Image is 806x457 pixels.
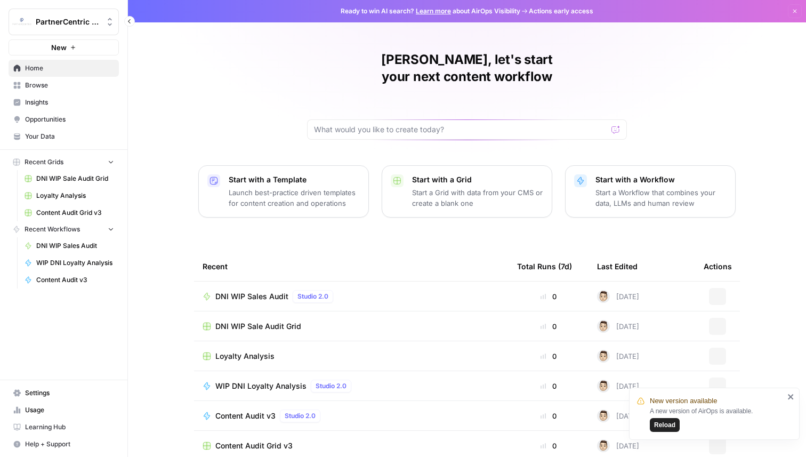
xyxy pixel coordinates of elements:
[25,98,114,107] span: Insights
[25,115,114,124] span: Opportunities
[412,187,543,209] p: Start a Grid with data from your CMS or create a blank one
[597,320,639,333] div: [DATE]
[597,380,639,392] div: [DATE]
[25,405,114,415] span: Usage
[198,165,369,218] button: Start with a TemplateLaunch best-practice driven templates for content creation and operations
[36,241,114,251] span: DNI WIP Sales Audit
[9,419,119,436] a: Learning Hub
[9,436,119,453] button: Help + Support
[654,420,675,430] span: Reload
[36,191,114,201] span: Loyalty Analysis
[36,17,100,27] span: PartnerCentric Sales Tools
[9,9,119,35] button: Workspace: PartnerCentric Sales Tools
[9,60,119,77] a: Home
[517,252,572,281] div: Total Runs (7d)
[20,271,119,288] a: Content Audit v3
[9,128,119,145] a: Your Data
[215,411,276,421] span: Content Audit v3
[285,411,316,421] span: Studio 2.0
[787,392,795,401] button: close
[517,351,580,362] div: 0
[25,157,63,167] span: Recent Grids
[25,388,114,398] span: Settings
[12,12,31,31] img: PartnerCentric Sales Tools Logo
[517,440,580,451] div: 0
[51,42,67,53] span: New
[203,321,500,332] a: DNI WIP Sale Audit Grid
[25,132,114,141] span: Your Data
[215,291,288,302] span: DNI WIP Sales Audit
[9,402,119,419] a: Usage
[36,258,114,268] span: WIP DNI Loyalty Analysis
[597,410,610,422] img: j22vlec3s5as1jy706j54i2l8ae1
[203,410,500,422] a: Content Audit v3Studio 2.0
[416,7,451,15] a: Learn more
[597,350,639,363] div: [DATE]
[382,165,552,218] button: Start with a GridStart a Grid with data from your CMS or create a blank one
[203,252,500,281] div: Recent
[203,380,500,392] a: WIP DNI Loyalty AnalysisStudio 2.0
[215,321,301,332] span: DNI WIP Sale Audit Grid
[597,290,639,303] div: [DATE]
[9,94,119,111] a: Insights
[25,63,114,73] span: Home
[20,204,119,221] a: Content Audit Grid v3
[412,174,543,185] p: Start with a Grid
[203,440,500,451] a: Content Audit Grid v3
[9,221,119,237] button: Recent Workflows
[314,124,607,135] input: What would you like to create today?
[297,292,328,301] span: Studio 2.0
[650,396,717,406] span: New version available
[597,350,610,363] img: j22vlec3s5as1jy706j54i2l8ae1
[229,187,360,209] p: Launch best-practice driven templates for content creation and operations
[597,439,610,452] img: j22vlec3s5as1jy706j54i2l8ae1
[36,208,114,218] span: Content Audit Grid v3
[597,380,610,392] img: j22vlec3s5as1jy706j54i2l8ae1
[36,275,114,285] span: Content Audit v3
[36,174,114,183] span: DNI WIP Sale Audit Grid
[597,439,639,452] div: [DATE]
[565,165,736,218] button: Start with a WorkflowStart a Workflow that combines your data, LLMs and human review
[595,187,727,209] p: Start a Workflow that combines your data, LLMs and human review
[229,174,360,185] p: Start with a Template
[517,411,580,421] div: 0
[517,381,580,391] div: 0
[9,111,119,128] a: Opportunities
[9,154,119,170] button: Recent Grids
[517,291,580,302] div: 0
[25,225,80,234] span: Recent Workflows
[9,39,119,55] button: New
[307,51,627,85] h1: [PERSON_NAME], let's start your next content workflow
[597,290,610,303] img: j22vlec3s5as1jy706j54i2l8ae1
[20,254,119,271] a: WIP DNI Loyalty Analysis
[215,440,293,451] span: Content Audit Grid v3
[20,170,119,187] a: DNI WIP Sale Audit Grid
[650,406,784,432] div: A new version of AirOps is available.
[25,422,114,432] span: Learning Hub
[9,77,119,94] a: Browse
[517,321,580,332] div: 0
[215,381,307,391] span: WIP DNI Loyalty Analysis
[9,384,119,402] a: Settings
[203,290,500,303] a: DNI WIP Sales AuditStudio 2.0
[704,252,732,281] div: Actions
[25,439,114,449] span: Help + Support
[215,351,275,362] span: Loyalty Analysis
[650,418,680,432] button: Reload
[597,410,639,422] div: [DATE]
[316,381,346,391] span: Studio 2.0
[20,237,119,254] a: DNI WIP Sales Audit
[597,320,610,333] img: j22vlec3s5as1jy706j54i2l8ae1
[203,351,500,362] a: Loyalty Analysis
[597,252,638,281] div: Last Edited
[20,187,119,204] a: Loyalty Analysis
[529,6,593,16] span: Actions early access
[595,174,727,185] p: Start with a Workflow
[341,6,520,16] span: Ready to win AI search? about AirOps Visibility
[25,81,114,90] span: Browse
